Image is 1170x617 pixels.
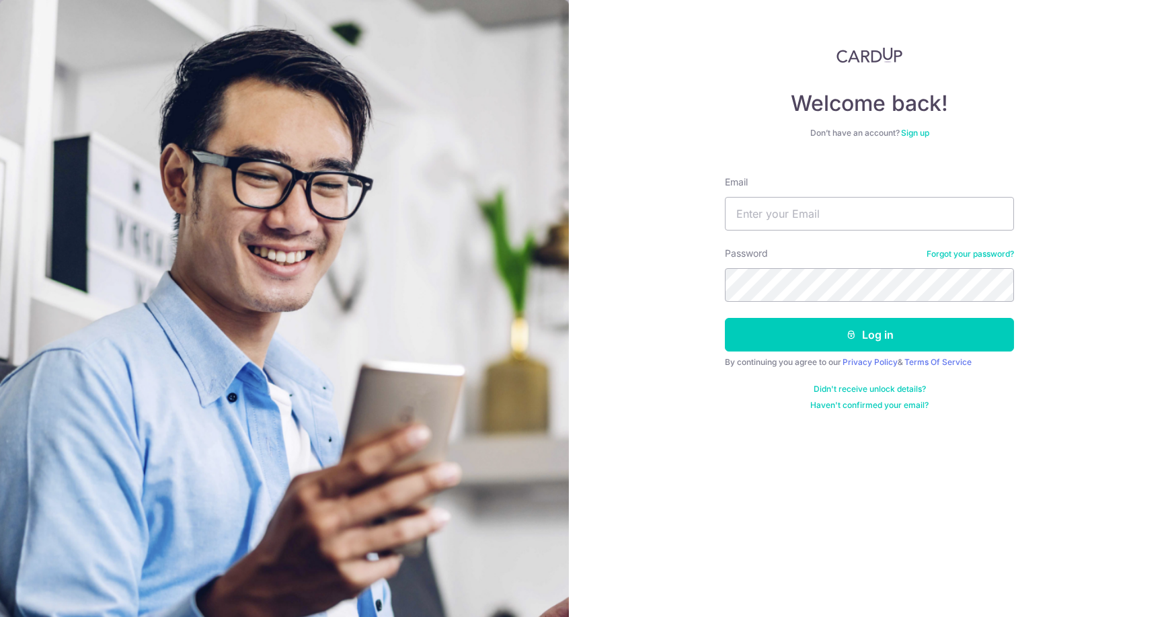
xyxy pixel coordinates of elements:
[725,175,748,189] label: Email
[814,384,926,395] a: Didn't receive unlock details?
[904,357,972,367] a: Terms Of Service
[843,357,898,367] a: Privacy Policy
[725,357,1014,368] div: By continuing you agree to our &
[927,249,1014,259] a: Forgot your password?
[725,247,768,260] label: Password
[901,128,929,138] a: Sign up
[725,318,1014,352] button: Log in
[725,90,1014,117] h4: Welcome back!
[810,400,929,411] a: Haven't confirmed your email?
[836,47,902,63] img: CardUp Logo
[725,128,1014,138] div: Don’t have an account?
[725,197,1014,231] input: Enter your Email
